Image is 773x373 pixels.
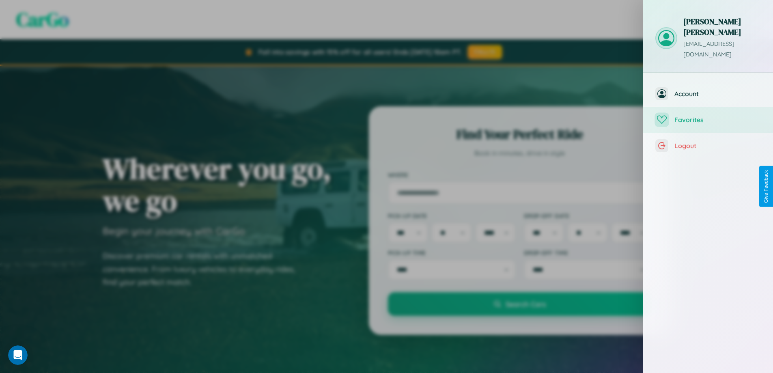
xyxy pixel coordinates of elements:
[683,16,761,37] h3: [PERSON_NAME] [PERSON_NAME]
[643,81,773,107] button: Account
[643,133,773,159] button: Logout
[674,142,761,150] span: Logout
[763,170,769,203] div: Give Feedback
[674,116,761,124] span: Favorites
[674,90,761,98] span: Account
[8,345,28,365] iframe: Intercom live chat
[683,39,761,60] p: [EMAIL_ADDRESS][DOMAIN_NAME]
[643,107,773,133] button: Favorites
